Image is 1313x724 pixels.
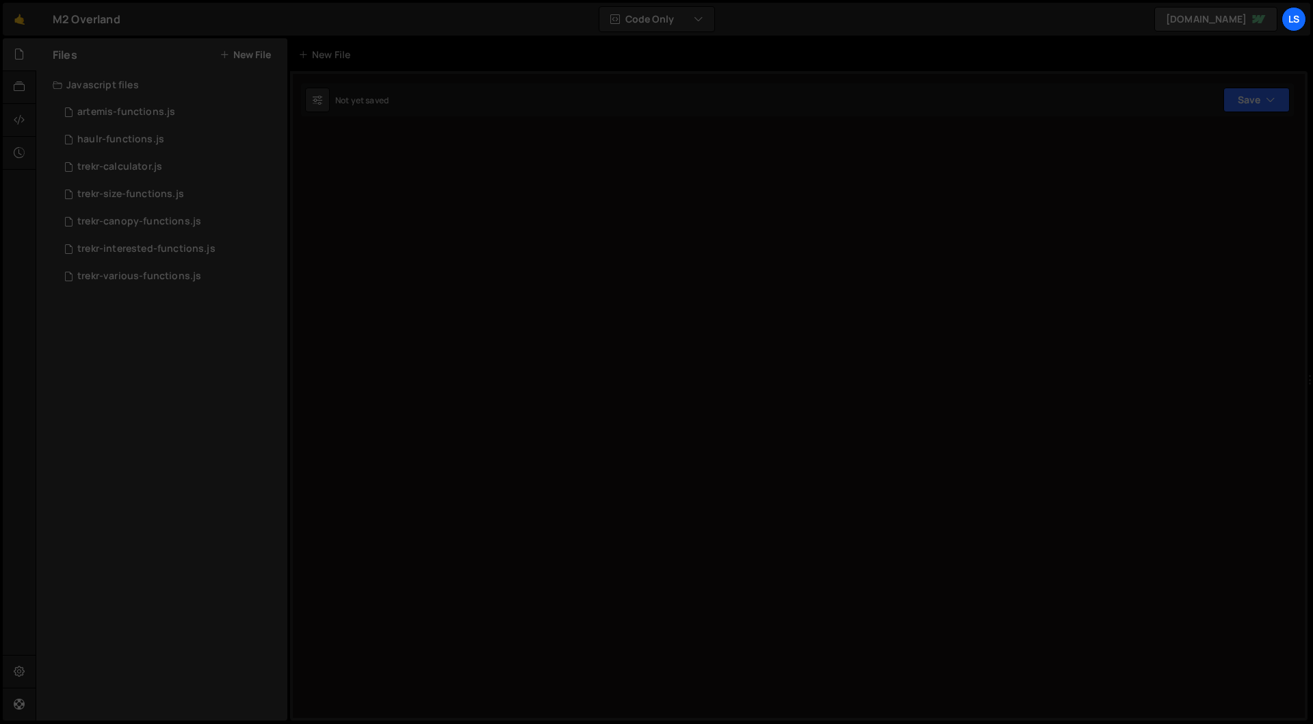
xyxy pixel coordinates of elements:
h2: Files [53,47,77,62]
div: 11669/47070.js [53,181,287,208]
a: 🤙 [3,3,36,36]
div: haulr-functions.js [77,133,164,146]
button: New File [220,49,271,60]
div: trekr-canopy-functions.js [77,216,201,228]
div: trekr-interested-functions.js [77,243,216,255]
div: 11669/42207.js [53,99,287,126]
div: 11669/27653.js [53,153,287,181]
div: Not yet saved [335,94,389,106]
div: Javascript files [36,71,287,99]
div: 11669/37341.js [53,263,287,290]
div: M2 Overland [53,11,120,27]
div: New File [298,48,356,62]
a: LS [1282,7,1306,31]
button: Save [1223,88,1290,112]
div: 11669/42694.js [53,235,287,263]
button: Code Only [599,7,714,31]
a: [DOMAIN_NAME] [1154,7,1277,31]
div: artemis-functions.js [77,106,175,118]
div: trekr-calculator.js [77,161,162,173]
div: 11669/40542.js [53,126,287,153]
div: 11669/47072.js [53,208,287,235]
div: trekr-size-functions.js [77,188,184,201]
div: trekr-various-functions.js [77,270,201,283]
